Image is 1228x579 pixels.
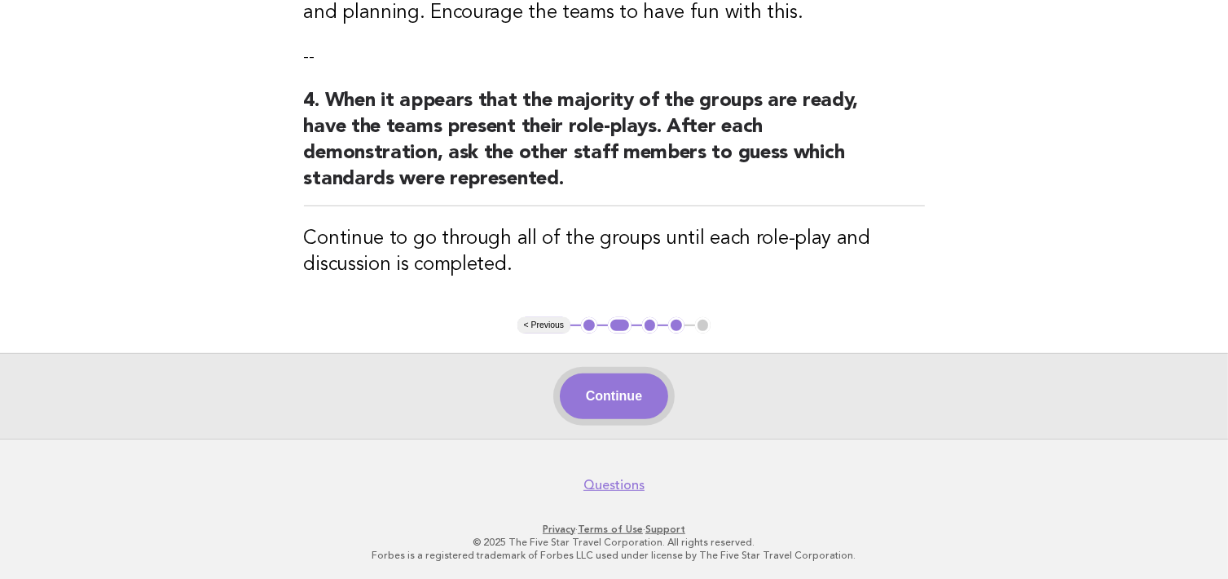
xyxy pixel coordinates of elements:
[517,317,570,334] button: < Previous
[304,88,925,206] h2: 4. When it appears that the majority of the groups are ready, have the teams present their role-p...
[116,549,1113,562] p: Forbes is a registered trademark of Forbes LLC used under license by The Five Star Travel Corpora...
[578,524,643,535] a: Terms of Use
[116,523,1113,536] p: · ·
[304,226,925,278] h3: Continue to go through all of the groups until each role-play and discussion is completed.
[304,46,925,69] p: --
[668,317,684,334] button: 4
[581,317,597,334] button: 1
[645,524,685,535] a: Support
[543,524,575,535] a: Privacy
[583,477,645,493] a: Questions
[642,317,658,334] button: 3
[560,373,668,419] button: Continue
[116,536,1113,549] p: © 2025 The Five Star Travel Corporation. All rights reserved.
[608,317,632,334] button: 2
